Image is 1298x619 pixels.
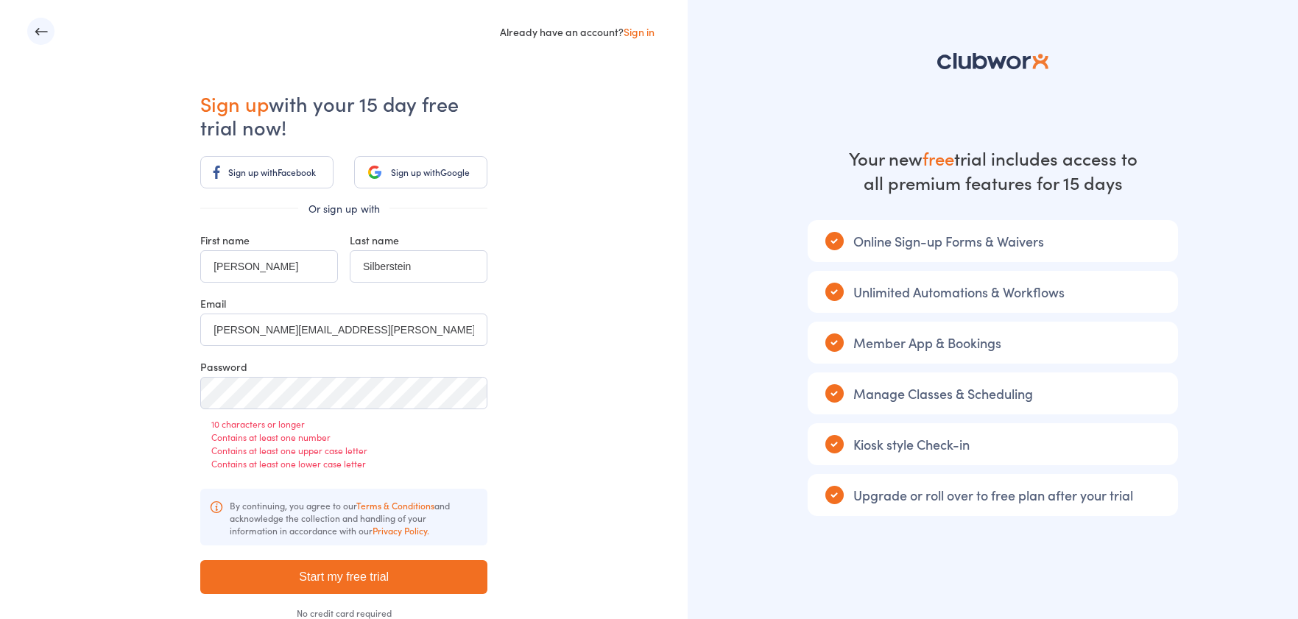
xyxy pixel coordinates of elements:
[808,474,1178,516] div: Upgrade or roll over to free plan after your trial
[200,560,487,594] input: Start my free trial
[200,489,487,545] div: By continuing, you agree to our and acknowledge the collection and handling of your information i...
[200,250,338,283] input: First name
[350,233,487,247] div: Last name
[350,250,487,283] input: Last name
[228,166,278,178] span: Sign up with
[200,444,487,457] div: Contains at least one upper case letter
[200,457,487,470] div: Contains at least one lower case letter
[923,146,954,170] strong: free
[200,91,487,138] h1: with your 15 day free trial now!
[354,156,487,188] a: Sign up withGoogle
[624,24,655,39] a: Sign in
[808,322,1178,364] div: Member App & Bookings
[808,220,1178,262] div: Online Sign-up Forms & Waivers
[391,166,440,178] span: Sign up with
[808,372,1178,414] div: Manage Classes & Scheduling
[200,201,487,216] div: Or sign up with
[356,499,434,512] a: Terms & Conditions
[200,359,487,374] div: Password
[808,423,1178,465] div: Kiosk style Check-in
[200,417,487,431] div: 10 characters or longer
[846,146,1140,194] div: Your new trial includes access to all premium features for 15 days
[200,314,487,346] input: Your business email
[200,156,334,188] a: Sign up withFacebook
[500,24,655,39] div: Already have an account?
[808,271,1178,313] div: Unlimited Automations & Workflows
[200,431,487,444] div: Contains at least one number
[373,524,429,537] a: Privacy Policy.
[200,89,269,117] span: Sign up
[200,609,487,618] div: No credit card required
[937,53,1048,69] img: logo-81c5d2ba81851df8b7b8b3f485ec5aa862684ab1dc4821eed5b71d8415c3dc76.svg
[200,296,487,311] div: Email
[200,233,338,247] div: First name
